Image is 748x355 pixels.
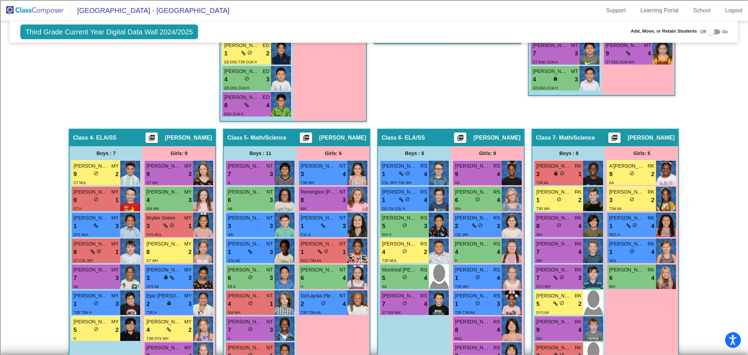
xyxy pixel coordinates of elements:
[73,248,76,257] span: 8
[382,181,411,185] span: CSL SPO T3R WH
[557,223,561,228] span: do_not_disturb_alt
[73,274,76,283] span: 7
[382,207,405,211] span: EB CSL ESL H
[188,248,191,257] span: 2
[571,42,578,49] span: MT
[560,171,565,176] span: do_not_disturb_alt
[605,146,678,160] div: Girls: 5
[148,134,156,144] mat-icon: picture_as_pdf
[455,181,459,185] span: AA
[301,214,336,222] span: [PERSON_NAME]
[3,232,745,239] div: JOURNAL
[146,233,162,237] span: DYS MUL
[73,259,93,263] span: GT CSL WH
[455,248,458,257] span: 4
[382,214,417,222] span: [PERSON_NAME]
[224,112,243,116] span: ENG DUA H
[263,68,269,75] span: ED
[3,201,745,207] div: MOVE
[497,222,500,231] span: 3
[609,233,620,237] span: RES H
[267,266,273,274] span: NT
[609,188,644,196] span: [PERSON_NAME]
[497,196,500,205] span: 4
[3,150,745,156] div: CANCEL
[184,188,191,196] span: MY
[228,181,230,185] span: A
[343,222,346,231] span: 3
[536,222,539,231] span: 8
[267,214,273,222] span: NT
[420,240,427,248] span: RS
[609,266,644,274] span: [PERSON_NAME]
[3,239,745,245] div: MORE
[382,259,397,263] span: T3R MUL
[575,49,578,58] span: 3
[402,223,407,228] span: do_not_disturb_alt
[3,80,745,86] div: Download
[3,118,745,124] div: Newspaper
[473,134,520,141] span: [PERSON_NAME]
[629,171,634,176] span: do_not_disturb_alt
[270,196,273,205] span: 3
[3,182,745,188] div: Move to ...
[402,249,407,254] span: do_not_disturb_alt
[611,134,619,144] mat-icon: picture_as_pdf
[424,170,427,179] span: 4
[455,162,490,170] span: [PERSON_NAME]
[493,240,500,248] span: RS
[609,170,612,179] span: 9
[146,248,149,257] span: 8
[382,188,417,196] span: [PERSON_NAME]
[536,188,571,196] span: [PERSON_NAME]
[3,73,745,80] div: Rename Outline
[228,259,240,263] span: CSL AA
[3,245,65,252] input: Search sources
[146,170,149,179] span: 9
[301,266,336,274] span: [PERSON_NAME]
[455,170,458,179] span: 9
[73,188,108,196] span: [PERSON_NAME]
[382,170,385,179] span: 1
[146,266,181,274] span: [PERSON_NAME]
[343,170,346,179] span: 4
[302,134,310,144] mat-icon: picture_as_pdf
[493,188,500,196] span: RS
[536,233,542,237] span: WH
[73,240,108,248] span: [PERSON_NAME]
[382,134,401,141] span: Class 6
[270,170,273,179] span: 3
[94,171,99,176] span: do_not_disturb_alt
[301,170,304,179] span: 3
[184,240,191,248] span: MY
[3,220,745,226] div: BOOK
[339,214,346,222] span: NT
[536,259,542,263] span: WH
[146,207,159,211] span: 504 WH
[301,233,310,237] span: CSL A
[648,266,654,274] span: RK
[184,214,191,222] span: MY
[536,266,571,274] span: [PERSON_NAME]
[301,207,306,211] span: WH
[3,3,147,9] div: Home
[648,188,654,196] span: RK
[606,42,641,49] span: [PERSON_NAME]
[533,86,558,90] span: EB ENG DUA H
[111,188,119,196] span: MY
[455,240,490,248] span: [PERSON_NAME]
[575,162,581,170] span: RK
[270,248,273,257] span: 3
[73,196,76,205] span: 9
[146,162,181,170] span: [PERSON_NAME]
[111,214,119,222] span: MY
[339,188,346,196] span: NT
[424,222,427,231] span: 3
[536,134,555,141] span: Class 7
[224,94,259,101] span: [PERSON_NAME]
[632,223,637,228] span: do_not_disturb_alt
[578,170,581,179] span: 1
[533,49,536,58] span: 7
[575,240,581,248] span: RK
[533,68,568,75] span: [PERSON_NAME]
